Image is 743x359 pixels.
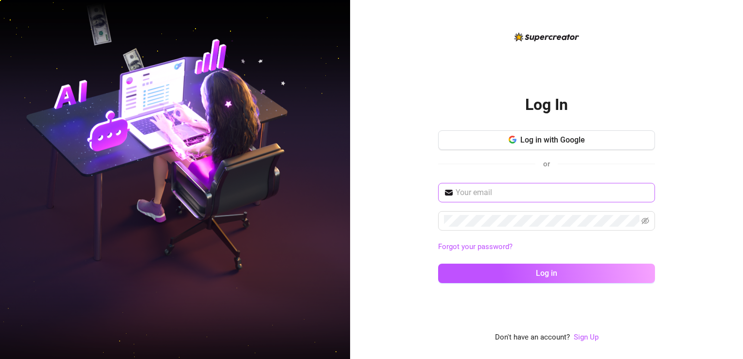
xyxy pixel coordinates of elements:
a: Forgot your password? [438,242,513,251]
span: Don't have an account? [495,332,570,343]
input: Your email [456,187,649,198]
span: or [543,160,550,168]
span: Log in [536,269,557,278]
button: Log in [438,264,655,283]
a: Sign Up [574,332,599,343]
h2: Log In [525,95,568,115]
a: Forgot your password? [438,241,655,253]
button: Log in with Google [438,130,655,150]
img: logo-BBDzfeDw.svg [514,33,579,41]
span: Log in with Google [520,135,585,144]
a: Sign Up [574,333,599,341]
span: eye-invisible [641,217,649,225]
